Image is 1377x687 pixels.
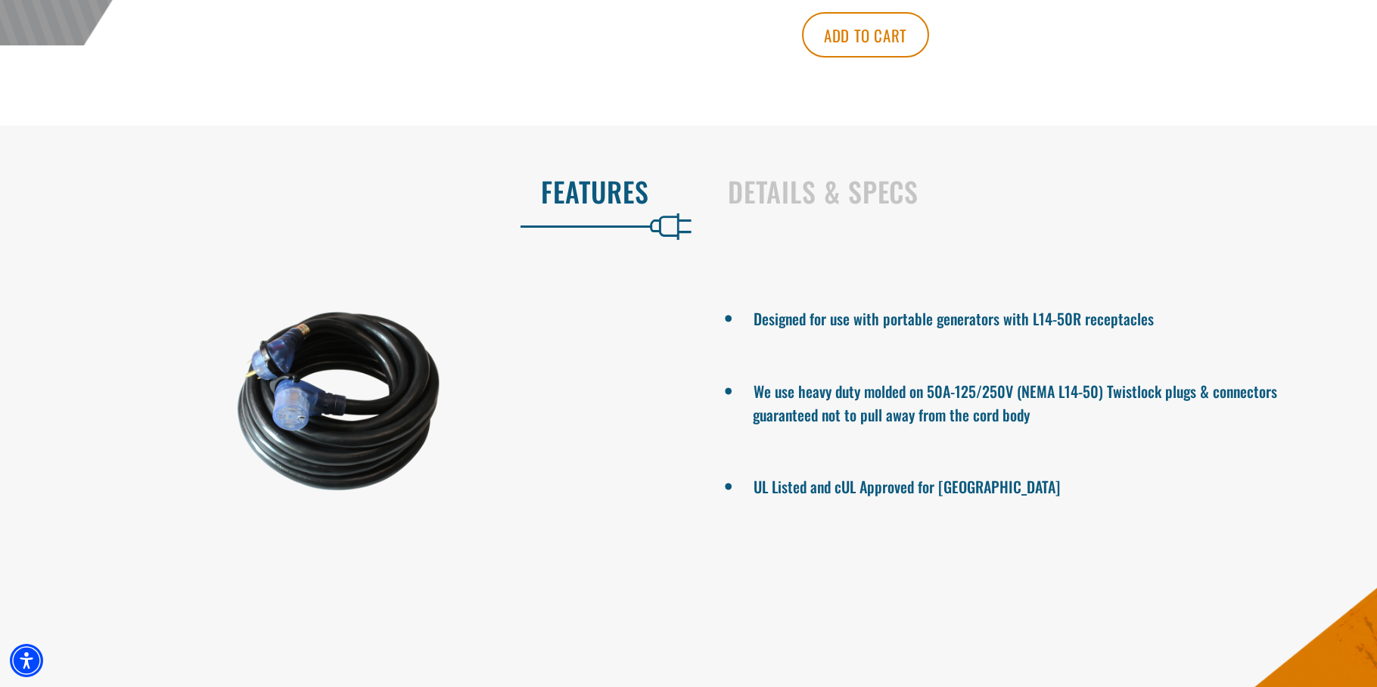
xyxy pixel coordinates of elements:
li: Designed for use with portable generators with L14-50R receptacles [753,303,1324,331]
h2: Details & Specs [728,176,1345,207]
div: Accessibility Menu [10,644,43,677]
h2: Features [32,176,649,207]
button: Add to cart [802,12,929,58]
li: UL Listed and cUL Approved for [GEOGRAPHIC_DATA] [753,471,1324,499]
li: We use heavy duty molded on 50A-125/250V (NEMA L14-50) Twistlock plugs & connectors guaranteed no... [753,376,1324,426]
